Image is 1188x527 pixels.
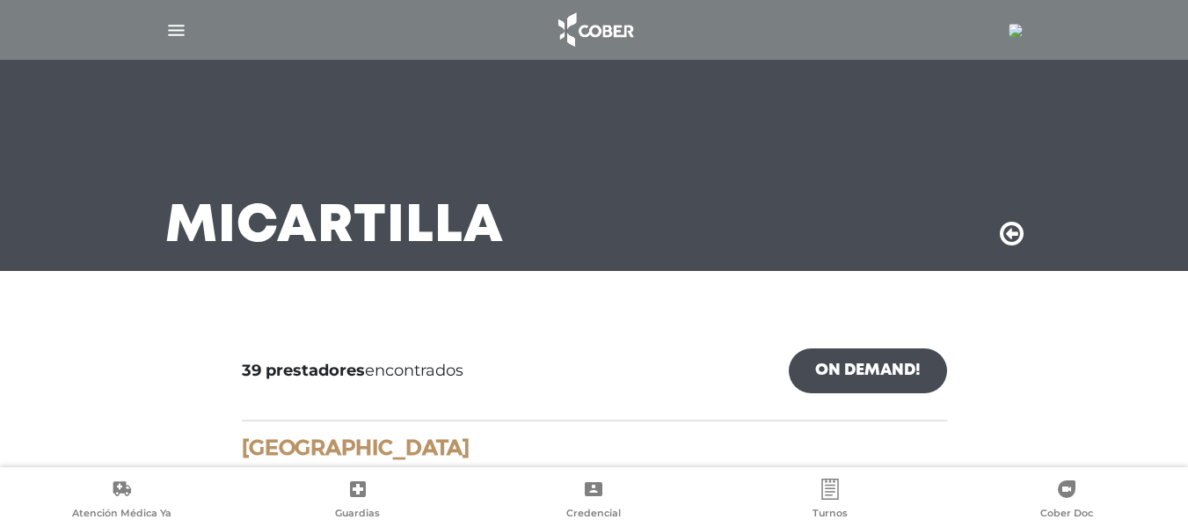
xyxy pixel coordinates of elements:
[242,436,947,461] h4: [GEOGRAPHIC_DATA]
[476,479,712,523] a: Credencial
[789,348,947,393] a: On Demand!
[813,507,848,523] span: Turnos
[549,9,641,51] img: logo_cober_home-white.png
[242,359,463,383] span: encontrados
[1009,24,1023,38] img: 38988
[242,361,365,380] b: 39 prestadores
[240,479,477,523] a: Guardias
[335,507,380,523] span: Guardias
[948,479,1184,523] a: Cober Doc
[72,507,171,523] span: Atención Médica Ya
[566,507,621,523] span: Credencial
[165,204,504,250] h3: Mi Cartilla
[1040,507,1093,523] span: Cober Doc
[165,19,187,41] img: Cober_menu-lines-white.svg
[4,479,240,523] a: Atención Médica Ya
[839,463,950,502] img: estrellas_badge.png
[712,479,949,523] a: Turnos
